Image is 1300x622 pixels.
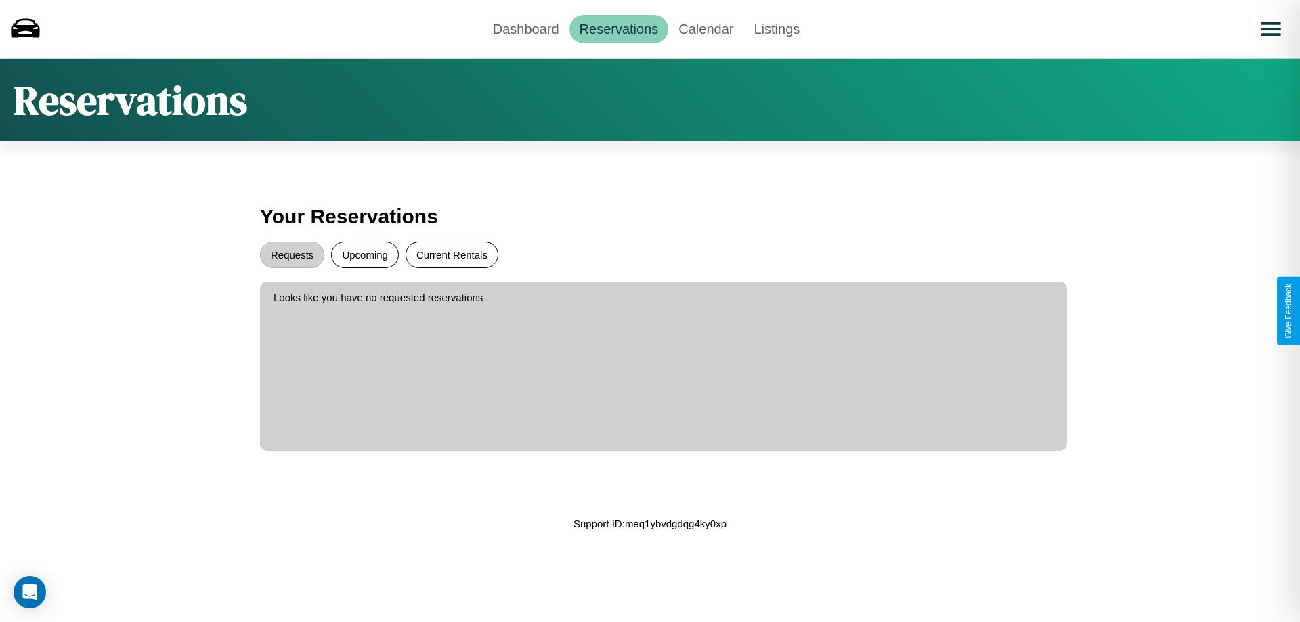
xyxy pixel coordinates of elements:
[260,242,324,268] button: Requests
[260,198,1040,235] h3: Your Reservations
[406,242,498,268] button: Current Rentals
[573,514,727,533] p: Support ID: meq1ybvdgdqg4ky0xp
[743,15,810,43] a: Listings
[569,15,669,43] a: Reservations
[14,72,247,128] h1: Reservations
[14,576,46,608] div: Open Intercom Messenger
[483,15,569,43] a: Dashboard
[1284,284,1293,338] div: Give Feedback
[1252,10,1290,48] button: Open menu
[668,15,743,43] a: Calendar
[331,242,399,268] button: Upcoming
[274,288,1054,307] p: Looks like you have no requested reservations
